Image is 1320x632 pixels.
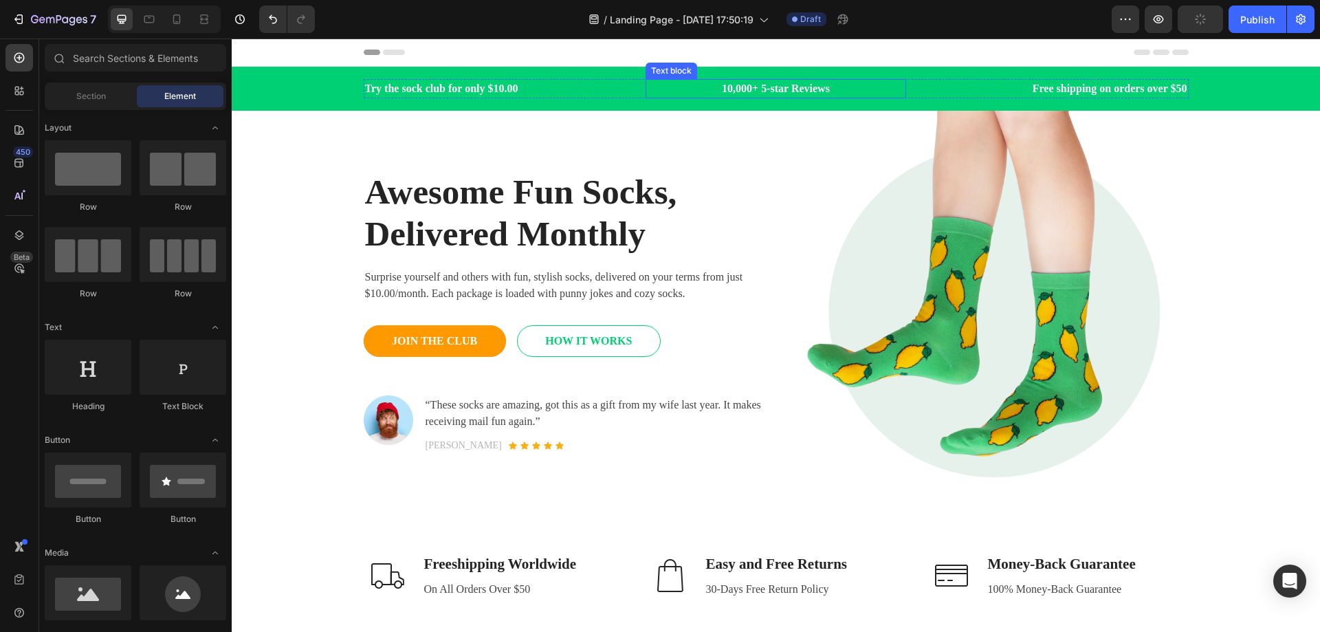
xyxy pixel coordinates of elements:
div: Row [140,287,226,300]
iframe: Design area [232,39,1320,632]
img: Alt Image [414,513,462,561]
div: Text Block [140,400,226,413]
p: Money-Back Guarantee [756,515,904,537]
span: Layout [45,122,71,134]
span: / [604,12,607,27]
button: Publish [1229,6,1286,33]
span: Toggle open [204,117,226,139]
p: “These socks are amazing, got this as a gift from my wife last year. It makes receiving mail fun ... [194,358,533,391]
div: Button [140,513,226,525]
div: Row [45,287,131,300]
p: Easy and Free Returns [474,515,616,537]
p: 10,000+ 5-star Reviews [415,42,673,58]
div: HOW IT WORKS [313,294,400,311]
span: Landing Page - [DATE] 17:50:19 [610,12,753,27]
div: Button [45,513,131,525]
a: HOW IT WORKS [285,287,429,318]
p: Surprise yourself and others with fun, stylish socks, delivered on your terms from just $10.00/mo... [133,230,533,263]
p: Free shipping on orders over $50 [698,42,956,58]
a: JOIN THE CLUB [132,287,274,318]
span: Toggle open [204,429,226,451]
img: Alt Image [132,357,181,406]
span: Media [45,547,69,559]
span: Section [76,90,106,102]
span: Draft [800,13,821,25]
p: 100% Money-Back Guarantee [756,543,904,559]
span: Text [45,321,62,334]
span: Element [164,90,196,102]
div: Open Intercom Messenger [1273,565,1306,598]
p: On All Orders Over $50 [192,543,345,559]
div: Text block [417,26,463,39]
p: Freeshipping Worldwide [192,515,345,537]
span: Button [45,434,70,446]
div: Heading [45,400,131,413]
p: 30-Days Free Return Policy [474,543,616,559]
div: Beta [10,252,33,263]
p: [PERSON_NAME] [194,400,270,414]
input: Search Sections & Elements [45,44,226,72]
p: 7 [90,11,96,28]
img: Alt Image [555,72,957,475]
div: Row [45,201,131,213]
div: Publish [1240,12,1275,27]
div: JOIN THE CLUB [160,294,245,311]
div: Row [140,201,226,213]
div: Undo/Redo [259,6,315,33]
p: Awesome Fun Socks, Delivered Monthly [133,133,533,217]
img: Alt Image [132,513,180,561]
span: Toggle open [204,316,226,338]
span: Toggle open [204,542,226,564]
img: Alt Image [696,513,744,561]
div: 450 [13,146,33,157]
button: 7 [5,6,102,33]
